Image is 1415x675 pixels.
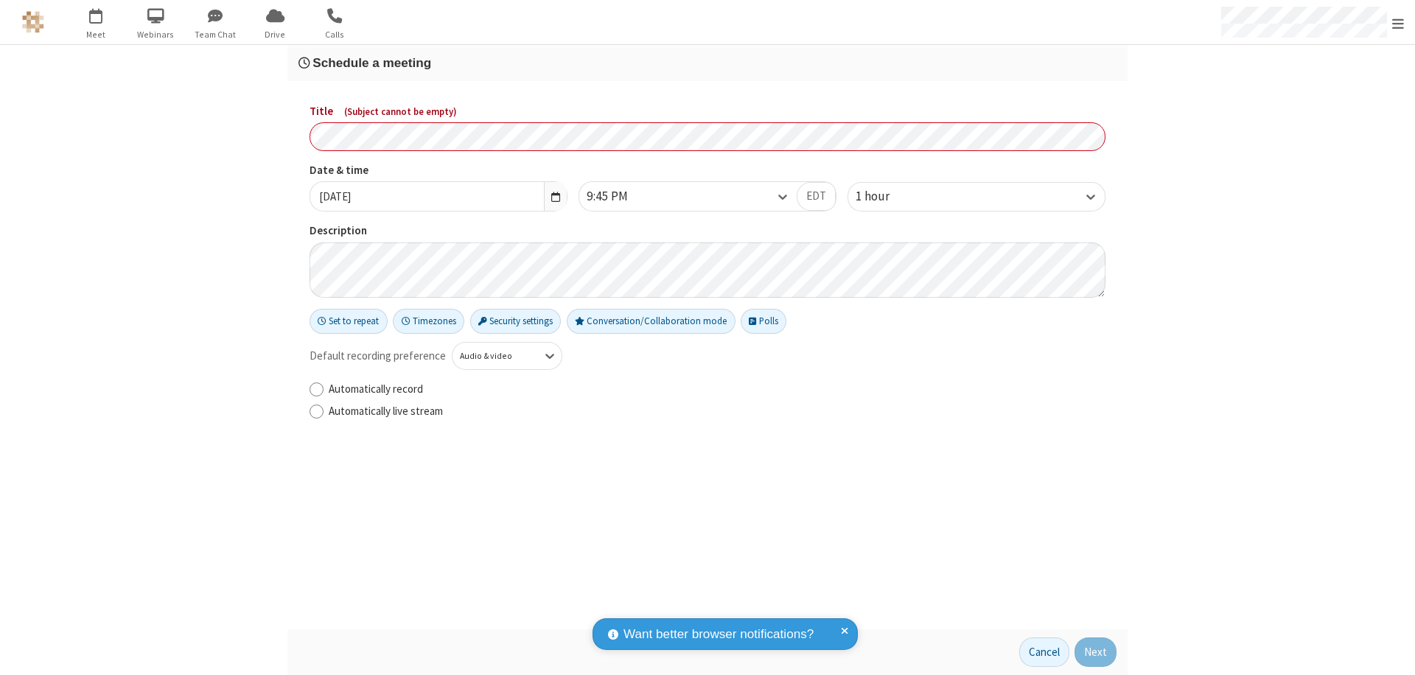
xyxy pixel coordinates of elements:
[69,28,124,41] span: Meet
[567,309,736,334] button: Conversation/Collaboration mode
[741,309,786,334] button: Polls
[329,403,1105,420] label: Automatically live stream
[248,28,303,41] span: Drive
[128,28,184,41] span: Webinars
[470,309,562,334] button: Security settings
[1019,637,1069,667] button: Cancel
[393,309,464,334] button: Timezones
[22,11,44,33] img: QA Selenium DO NOT DELETE OR CHANGE
[329,381,1105,398] label: Automatically record
[856,187,915,206] div: 1 hour
[307,28,363,41] span: Calls
[310,348,446,365] span: Default recording preference
[460,349,530,363] div: Audio & video
[1075,637,1117,667] button: Next
[623,625,814,644] span: Want better browser notifications?
[310,309,388,334] button: Set to repeat
[587,187,653,206] div: 9:45 PM
[188,28,243,41] span: Team Chat
[312,55,431,70] span: Schedule a meeting
[797,182,836,211] button: EDT
[310,103,1105,120] label: Title
[310,162,567,179] label: Date & time
[344,105,457,118] span: ( Subject cannot be empty )
[310,223,1105,239] label: Description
